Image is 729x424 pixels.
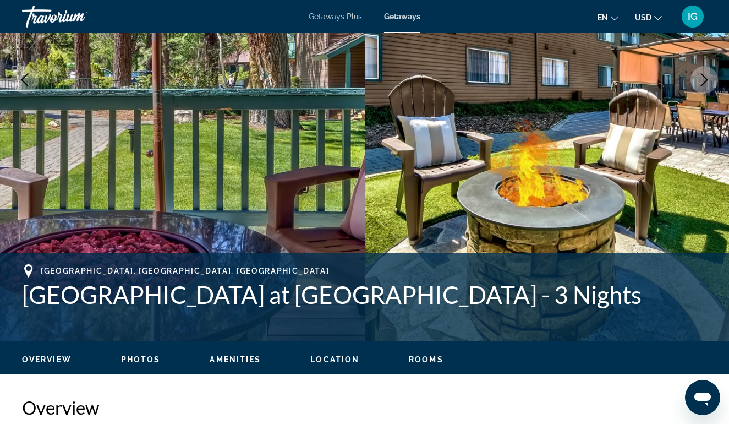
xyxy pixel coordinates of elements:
button: Previous image [11,66,39,94]
span: Overview [22,355,72,364]
button: Photos [121,355,161,365]
span: Amenities [210,355,261,364]
span: Location [310,355,359,364]
button: Rooms [409,355,443,365]
button: User Menu [678,5,707,28]
a: Getaways [384,12,420,21]
span: en [598,13,608,22]
span: Rooms [409,355,443,364]
span: Photos [121,355,161,364]
a: Getaways Plus [309,12,362,21]
span: IG [688,11,698,22]
button: Overview [22,355,72,365]
span: USD [635,13,651,22]
button: Location [310,355,359,365]
h2: Overview [22,396,707,418]
button: Change language [598,9,618,25]
button: Amenities [210,355,261,365]
a: Travorium [22,2,132,31]
button: Change currency [635,9,662,25]
iframe: Кнопка запуска окна обмена сообщениями [685,380,720,415]
span: [GEOGRAPHIC_DATA], [GEOGRAPHIC_DATA], [GEOGRAPHIC_DATA] [41,267,329,275]
h1: [GEOGRAPHIC_DATA] at [GEOGRAPHIC_DATA] - 3 Nights [22,280,707,309]
button: Next image [690,66,718,94]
